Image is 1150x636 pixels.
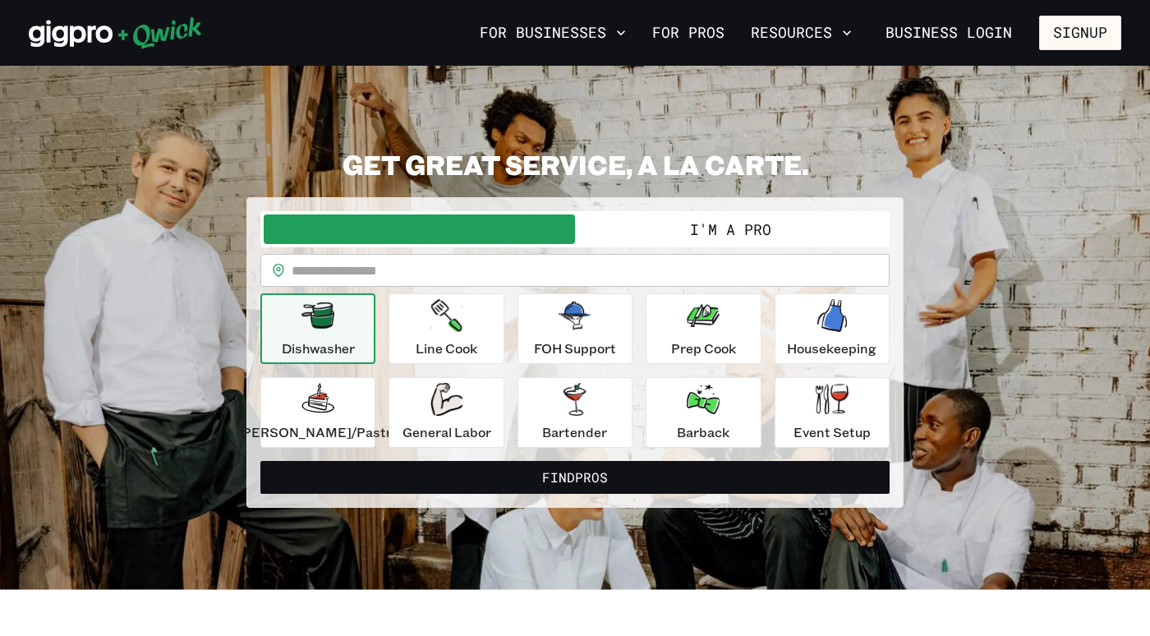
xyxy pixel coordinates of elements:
[389,377,504,448] button: General Labor
[473,19,632,47] button: For Businesses
[246,148,904,181] h2: GET GREAT SERVICE, A LA CARTE.
[1039,16,1121,50] button: Signup
[775,293,890,364] button: Housekeeping
[775,377,890,448] button: Event Setup
[264,214,575,244] button: I'm a Business
[793,422,871,442] p: Event Setup
[575,214,886,244] button: I'm a Pro
[402,422,491,442] p: General Labor
[646,293,761,364] button: Prep Cook
[872,16,1026,50] a: Business Login
[517,377,632,448] button: Bartender
[237,422,398,442] p: [PERSON_NAME]/Pastry
[260,377,375,448] button: [PERSON_NAME]/Pastry
[416,339,477,358] p: Line Cook
[744,19,858,47] button: Resources
[542,422,607,442] p: Bartender
[282,339,355,358] p: Dishwasher
[389,293,504,364] button: Line Cook
[677,422,729,442] p: Barback
[671,339,736,358] p: Prep Cook
[787,339,876,358] p: Housekeeping
[517,293,632,364] button: FOH Support
[534,339,616,358] p: FOH Support
[260,293,375,364] button: Dishwasher
[646,19,731,47] a: For Pros
[260,461,890,494] button: FindPros
[646,377,761,448] button: Barback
